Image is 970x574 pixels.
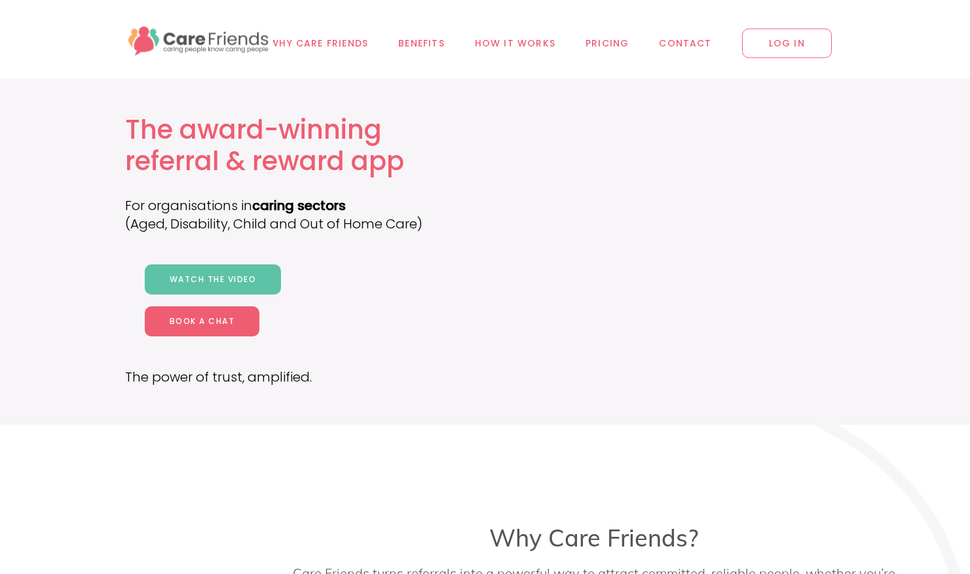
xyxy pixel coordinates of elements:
[742,29,832,58] span: LOG IN
[145,264,282,295] a: Watch the video
[125,196,454,215] p: For organisations in
[659,36,711,51] span: Contact
[170,315,235,327] span: Book a chat
[252,196,346,215] b: caring sectors
[125,215,454,233] p: (Aged, Disability, Child and Out of Home Care)
[277,524,911,552] h3: Why Care Friends?
[398,36,445,51] span: Benefits
[125,115,454,177] h1: The award-winning referral & reward app
[125,368,454,386] p: The power of trust, amplified.
[170,274,257,285] span: Watch the video
[269,36,368,51] span: Why Care Friends
[475,36,555,51] span: How it works
[145,306,260,336] a: Book a chat
[586,36,629,51] span: Pricing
